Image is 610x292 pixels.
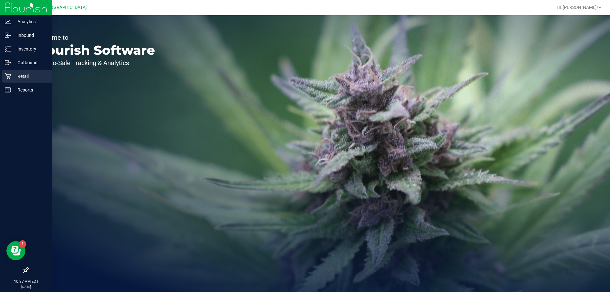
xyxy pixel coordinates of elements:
[11,45,49,53] p: Inventory
[5,46,11,52] inline-svg: Inventory
[34,44,155,57] p: Flourish Software
[11,59,49,66] p: Outbound
[557,5,598,10] span: Hi, [PERSON_NAME]!
[11,31,49,39] p: Inbound
[5,87,11,93] inline-svg: Reports
[5,59,11,66] inline-svg: Outbound
[5,73,11,79] inline-svg: Retail
[19,240,26,248] iframe: Resource center unread badge
[34,34,155,41] p: Welcome to
[3,284,49,289] p: [DATE]
[11,72,49,80] p: Retail
[3,279,49,284] p: 10:37 AM EDT
[5,18,11,25] inline-svg: Analytics
[5,32,11,38] inline-svg: Inbound
[43,5,87,10] span: [GEOGRAPHIC_DATA]
[34,60,155,66] p: Seed-to-Sale Tracking & Analytics
[6,241,25,260] iframe: Resource center
[11,86,49,94] p: Reports
[11,18,49,25] p: Analytics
